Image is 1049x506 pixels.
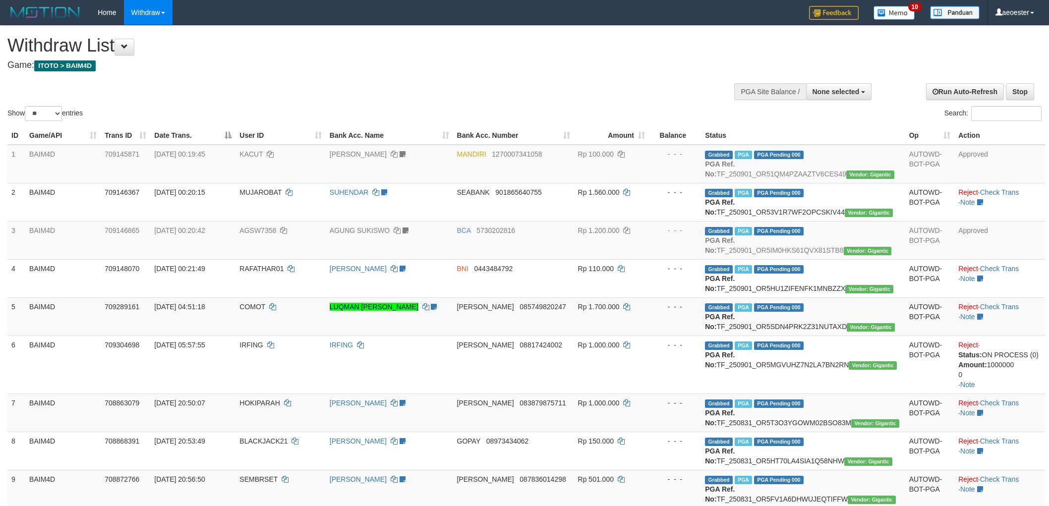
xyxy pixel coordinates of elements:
span: Vendor URL: https://order5.1velocity.biz [851,419,899,428]
h1: Withdraw List [7,36,690,56]
span: Vendor URL: https://order5.1velocity.biz [845,209,893,217]
span: Grabbed [705,227,733,235]
img: panduan.png [930,6,980,19]
span: Copy 5730202816 to clipboard [476,226,515,234]
td: AUTOWD-BOT-PGA [905,394,955,432]
span: 709289161 [105,303,139,311]
span: 709146367 [105,188,139,196]
span: Marked by aeodian [735,303,752,312]
a: [PERSON_NAME] [330,475,387,483]
span: 708863079 [105,399,139,407]
span: Rp 100.000 [578,150,614,158]
td: · · [954,394,1045,432]
td: 4 [7,259,25,297]
th: Bank Acc. Name: activate to sort column ascending [326,126,453,145]
td: AUTOWD-BOT-PGA [905,432,955,470]
th: Balance [649,126,701,145]
span: Rp 1.000.000 [578,399,620,407]
b: PGA Ref. No: [705,409,735,427]
td: 5 [7,297,25,336]
b: Status: [958,351,982,359]
b: PGA Ref. No: [705,236,735,254]
img: MOTION_logo.png [7,5,83,20]
td: 6 [7,336,25,394]
th: Status [701,126,905,145]
span: Grabbed [705,265,733,274]
a: Note [960,409,975,417]
span: GOPAY [457,437,480,445]
a: LUQMAN [PERSON_NAME] [330,303,418,311]
b: PGA Ref. No: [705,198,735,216]
a: IRFING [330,341,353,349]
span: PGA Pending [754,189,804,197]
span: [DATE] 20:56:50 [154,475,205,483]
a: [PERSON_NAME] [330,399,387,407]
td: BAIM4D [25,145,101,183]
a: Reject [958,303,978,311]
span: Rp 150.000 [578,437,614,445]
span: [DATE] 00:20:42 [154,226,205,234]
td: BAIM4D [25,183,101,221]
a: [PERSON_NAME] [330,437,387,445]
a: [PERSON_NAME] [330,150,387,158]
td: Approved [954,221,1045,259]
span: [PERSON_NAME] [457,303,514,311]
span: PGA Pending [754,151,804,159]
span: PGA Pending [754,399,804,408]
span: Grabbed [705,189,733,197]
label: Show entries [7,106,83,121]
span: PGA Pending [754,265,804,274]
a: Check Trans [980,265,1019,273]
span: Marked by aeoester [735,341,752,350]
span: Copy 08817424002 to clipboard [520,341,562,349]
td: 8 [7,432,25,470]
span: Vendor URL: https://order5.1velocity.biz [844,457,892,466]
td: 2 [7,183,25,221]
span: 10 [908,2,922,11]
td: · · [954,432,1045,470]
td: · · [954,259,1045,297]
span: PGA Pending [754,303,804,312]
td: BAIM4D [25,221,101,259]
td: TF_250901_OR5SDN4PRK2Z31NUTAXD [701,297,905,336]
div: - - - [653,149,697,159]
a: Note [960,485,975,493]
span: None selected [813,88,860,96]
th: Op: activate to sort column ascending [905,126,955,145]
span: Grabbed [705,151,733,159]
span: BNI [457,265,468,273]
span: Rp 1.200.000 [578,226,620,234]
a: Check Trans [980,303,1019,311]
a: Note [960,447,975,455]
th: Action [954,126,1045,145]
span: Marked by aeoester [735,151,752,159]
div: - - - [653,398,697,408]
span: Copy 085749820247 to clipboard [520,303,566,311]
span: Grabbed [705,476,733,484]
td: AUTOWD-BOT-PGA [905,221,955,259]
b: PGA Ref. No: [705,313,735,331]
b: PGA Ref. No: [705,351,735,369]
a: Reject [958,475,978,483]
span: [DATE] 04:51:18 [154,303,205,311]
td: AUTOWD-BOT-PGA [905,259,955,297]
img: Button%20Memo.svg [874,6,915,20]
a: Reject [958,341,978,349]
td: BAIM4D [25,259,101,297]
span: [DATE] 20:53:49 [154,437,205,445]
button: None selected [806,83,872,100]
a: [PERSON_NAME] [330,265,387,273]
span: Marked by aeoester [735,189,752,197]
td: Approved [954,145,1045,183]
span: 709146865 [105,226,139,234]
td: · · [954,183,1045,221]
span: Marked by aeoester [735,227,752,235]
select: Showentries [25,106,62,121]
span: [DATE] 05:57:55 [154,341,205,349]
a: Note [960,381,975,389]
a: Note [960,198,975,206]
span: Vendor URL: https://order5.1velocity.biz [844,247,892,255]
span: MUJAROBAT [239,188,282,196]
td: AUTOWD-BOT-PGA [905,336,955,394]
span: Vendor URL: https://order5.1velocity.biz [846,170,894,179]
